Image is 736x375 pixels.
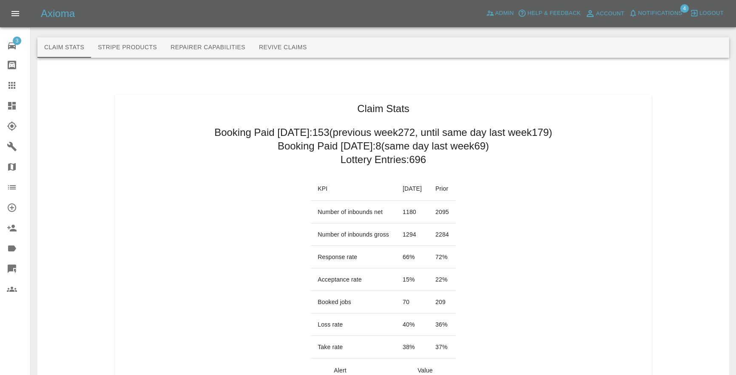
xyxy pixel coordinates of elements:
[516,7,583,20] button: Help & Feedback
[311,201,396,223] td: Number of inbounds net
[429,313,456,336] td: 36 %
[699,8,724,18] span: Logout
[484,7,516,20] a: Admin
[429,201,456,223] td: 2095
[396,246,429,268] td: 66 %
[311,246,396,268] td: Response rate
[164,37,252,58] button: Repairer Capabilities
[596,9,625,19] span: Account
[396,177,429,201] th: [DATE]
[396,336,429,358] td: 38 %
[214,126,552,139] h2: Booking Paid [DATE]: 153 (previous week 272 , until same day last week 179 )
[13,37,21,45] span: 3
[429,177,456,201] th: Prior
[278,139,489,153] h2: Booking Paid [DATE]: 8 (same day last week 69 )
[37,37,91,58] button: Claim Stats
[341,153,426,166] h2: Lottery Entries: 696
[396,201,429,223] td: 1180
[495,8,514,18] span: Admin
[357,102,409,116] h1: Claim Stats
[311,223,396,246] td: Number of inbounds gross
[5,3,26,24] button: Open drawer
[311,313,396,336] td: Loss rate
[638,8,682,18] span: Notifications
[429,268,456,291] td: 22 %
[396,268,429,291] td: 15 %
[583,7,627,20] a: Account
[311,336,396,358] td: Take rate
[429,246,456,268] td: 72 %
[91,37,164,58] button: Stripe Products
[627,7,685,20] button: Notifications
[311,291,396,313] td: Booked jobs
[311,177,396,201] th: KPI
[527,8,580,18] span: Help & Feedback
[396,313,429,336] td: 40 %
[680,4,689,13] span: 4
[252,37,314,58] button: Revive Claims
[429,291,456,313] td: 209
[311,268,396,291] td: Acceptance rate
[688,7,726,20] button: Logout
[429,223,456,246] td: 2284
[429,336,456,358] td: 37 %
[396,291,429,313] td: 70
[396,223,429,246] td: 1294
[41,7,75,20] h5: Axioma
